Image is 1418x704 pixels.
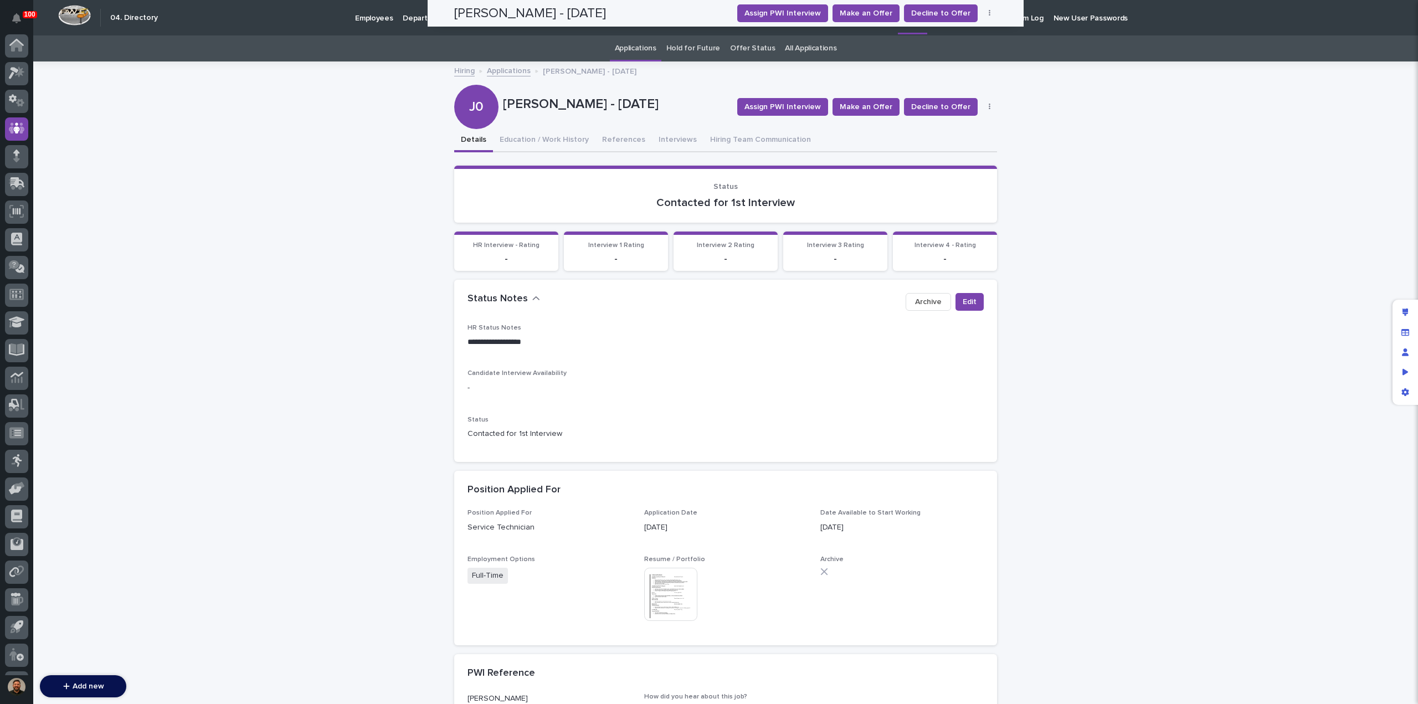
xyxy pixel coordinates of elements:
p: [DATE] [820,522,984,533]
span: Interview 2 Rating [697,242,754,249]
h2: 04. Directory [110,13,158,23]
p: Contacted for 1st Interview [467,196,984,209]
a: Offer Status [730,35,775,61]
a: Applications [615,35,656,61]
div: Manage users [1395,342,1415,362]
a: All Applications [785,35,836,61]
p: - [900,254,990,264]
a: Hold for Future [666,35,720,61]
button: Edit [955,293,984,311]
span: Candidate Interview Availability [467,370,567,377]
span: Employment Options [467,556,535,563]
h2: PWI Reference [467,667,535,680]
span: Interview 1 Rating [588,242,644,249]
p: [DATE] [644,522,808,533]
span: Resume / Portfolio [644,556,705,563]
button: Details [454,129,493,152]
p: 100 [24,11,35,18]
p: - [790,254,881,264]
span: Interview 3 Rating [807,242,864,249]
button: Assign PWI Interview [737,98,828,116]
button: Make an Offer [833,98,900,116]
a: Applications [487,64,531,76]
div: Manage fields and data [1395,322,1415,342]
a: Hiring [454,64,475,76]
span: Edit [963,296,977,307]
p: - [571,254,661,264]
button: Notifications [5,7,28,30]
span: Make an Offer [840,101,892,112]
span: Assign PWI Interview [744,101,821,112]
button: Add new [40,675,126,697]
span: HR Status Notes [467,325,521,331]
p: - [467,382,984,394]
button: Education / Work History [493,129,595,152]
span: Status [713,183,738,191]
span: How did you hear about this job? [644,693,747,700]
span: Status [467,417,489,423]
div: Notifications100 [14,13,28,31]
button: Interviews [652,129,703,152]
div: App settings [1395,382,1415,402]
iframe: Open customer support [1383,667,1412,697]
h2: Position Applied For [467,484,561,496]
span: Archive [820,556,844,563]
span: Date Available to Start Working [820,510,921,516]
h2: Status Notes [467,293,528,305]
button: Hiring Team Communication [703,129,818,152]
span: Interview 4 - Rating [914,242,976,249]
p: Service Technician [467,522,631,533]
button: References [595,129,652,152]
p: Contacted for 1st Interview [467,428,984,440]
span: Decline to Offer [911,101,970,112]
div: J0 [454,54,499,115]
button: Archive [906,293,951,311]
div: Preview as [1395,362,1415,382]
button: users-avatar [5,675,28,698]
span: Position Applied For [467,510,532,516]
p: [PERSON_NAME] - [DATE] [543,64,636,76]
span: Archive [915,296,942,307]
span: HR Interview - Rating [473,242,540,249]
img: Workspace Logo [58,5,91,25]
button: Decline to Offer [904,98,978,116]
p: - [461,254,552,264]
button: Status Notes [467,293,540,305]
p: [PERSON_NAME] - [DATE] [503,96,728,112]
span: Application Date [644,510,697,516]
div: Edit layout [1395,302,1415,322]
span: Full-Time [467,568,508,584]
p: - [680,254,771,264]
